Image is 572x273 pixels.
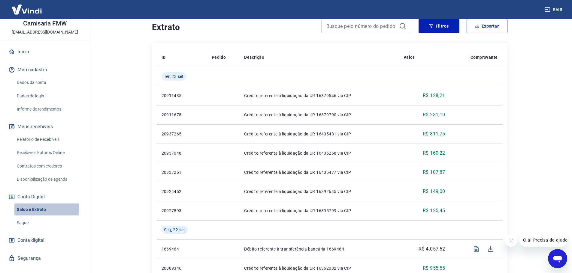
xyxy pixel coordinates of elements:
a: Disponibilização de agenda [14,173,83,185]
p: Crédito referente à liquidação da UR 16405477 via CIP [244,169,394,175]
a: Contratos com credores [14,160,83,172]
span: Visualizar [469,242,483,256]
p: 20924452 [162,188,202,194]
a: Informe de rendimentos [14,103,83,115]
p: Crédito referente à liquidação da UR 16362082 via CIP [244,265,394,271]
p: 20911435 [162,93,202,99]
button: Meu cadastro [7,63,83,76]
p: 20937261 [162,169,202,175]
p: -R$ 4.057,52 [417,245,445,253]
button: Conta Digital [7,190,83,203]
p: 1669464 [162,246,202,252]
p: Pedido [212,54,226,60]
span: Seg, 22 set [164,227,185,233]
img: Vindi [7,0,46,19]
a: Segurança [7,252,83,265]
a: Saldo e Extrato [14,203,83,216]
input: Busque pelo número do pedido [326,22,397,31]
span: Ter, 23 set [164,73,184,79]
p: ID [162,54,166,60]
p: Camisaria FMW [23,20,67,27]
a: Saque [14,217,83,229]
iframe: Fechar mensagem [505,235,517,247]
p: [EMAIL_ADDRESS][DOMAIN_NAME] [12,29,78,35]
p: 20889346 [162,265,202,271]
p: R$ 149,00 [423,188,445,195]
p: 20937265 [162,131,202,137]
iframe: Mensagem da empresa [519,233,567,247]
p: 20937048 [162,150,202,156]
p: Crédito referente à liquidação da UR 16405268 via CIP [244,150,394,156]
a: Início [7,45,83,58]
a: Dados de login [14,90,83,102]
p: R$ 811,75 [423,130,445,138]
p: R$ 107,87 [423,169,445,176]
p: Crédito referente à liquidação da UR 16379790 via CIP [244,112,394,118]
p: Débito referente à transferência bancária 1669464 [244,246,394,252]
p: R$ 160,22 [423,150,445,157]
p: Descrição [244,54,264,60]
a: Relatório de Recebíveis [14,133,83,146]
h4: Extrato [152,21,314,33]
button: Sair [543,4,565,15]
p: 20927893 [162,208,202,214]
button: Meus recebíveis [7,120,83,133]
p: Crédito referente à liquidação da UR 16395799 via CIP [244,208,394,214]
iframe: Botão para abrir a janela de mensagens [548,249,567,268]
a: Dados da conta [14,76,83,89]
span: Conta digital [17,236,44,245]
p: Crédito referente à liquidação da UR 16392645 via CIP [244,188,394,194]
p: 20911678 [162,112,202,118]
button: Filtros [419,19,459,33]
p: Crédito referente à liquidação da UR 16405481 via CIP [244,131,394,137]
p: R$ 128,21 [423,92,445,99]
p: R$ 125,45 [423,207,445,214]
p: Comprovante [471,54,498,60]
p: Crédito referente à liquidação da UR 16379546 via CIP [244,93,394,99]
p: Valor [404,54,414,60]
a: Conta digital [7,234,83,247]
button: Exportar [467,19,507,33]
a: Recebíveis Futuros Online [14,147,83,159]
p: R$ 231,10 [423,111,445,118]
span: Download [483,242,498,256]
span: Olá! Precisa de ajuda? [4,4,50,9]
p: R$ 955,55 [423,265,445,272]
